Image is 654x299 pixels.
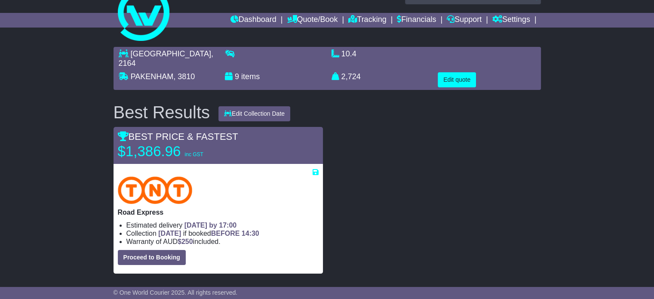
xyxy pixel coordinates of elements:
span: © One World Courier 2025. All rights reserved. [114,289,238,296]
li: Estimated delivery [126,221,319,229]
span: 14:30 [242,230,259,237]
span: [DATE] by 17:00 [184,222,237,229]
span: , 3810 [173,72,195,81]
span: $ [178,238,193,245]
a: Support [447,13,482,28]
span: if booked [158,230,259,237]
a: Dashboard [230,13,276,28]
li: Collection [126,229,319,237]
p: $1,386.96 [118,143,225,160]
li: Warranty of AUD included. [126,237,319,246]
span: inc GST [184,151,203,157]
button: Edit quote [438,72,476,87]
span: [DATE] [158,230,181,237]
button: Edit Collection Date [218,106,290,121]
span: items [241,72,260,81]
span: 2,724 [341,72,361,81]
img: TNT Domestic: Road Express [118,176,193,204]
span: 10.4 [341,49,356,58]
a: Settings [492,13,530,28]
div: Best Results [109,103,215,122]
p: Road Express [118,208,319,216]
span: BEST PRICE & FASTEST [118,131,238,142]
span: PAKENHAM [131,72,174,81]
span: [GEOGRAPHIC_DATA] [131,49,211,58]
span: 9 [235,72,239,81]
a: Tracking [348,13,386,28]
span: , 2164 [119,49,213,68]
a: Financials [397,13,436,28]
span: 250 [181,238,193,245]
a: Quote/Book [287,13,338,28]
span: BEFORE [211,230,240,237]
button: Proceed to Booking [118,250,186,265]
